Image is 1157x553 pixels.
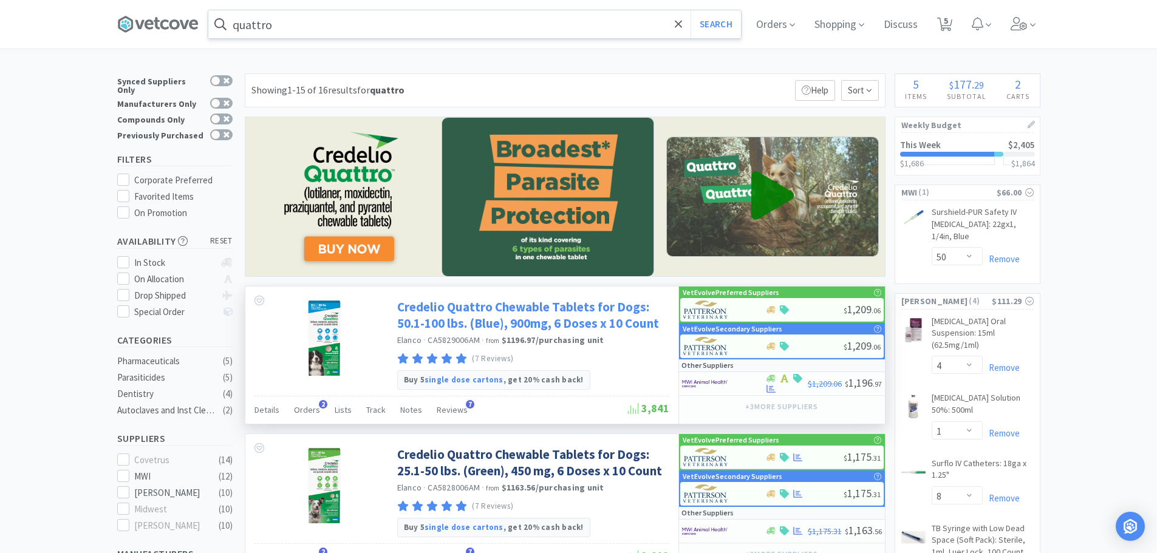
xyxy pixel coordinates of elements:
[400,404,422,415] span: Notes
[219,502,233,517] div: ( 10 )
[872,306,881,315] span: . 06
[219,486,233,500] div: ( 10 )
[681,507,734,518] p: Other Suppliers
[901,525,926,549] img: 3f52ba645d954733abb14e68b58664b5_196265.jpeg
[397,334,422,345] a: Elanco
[219,453,233,467] div: ( 14 )
[134,518,210,533] div: [PERSON_NAME]
[901,460,926,484] img: dcdcbda8f72b46199f7bb70d59a9858b_67092.jpeg
[134,206,233,220] div: On Promotion
[437,404,468,415] span: Reviews
[683,434,779,446] p: VetEvolve Preferred Suppliers
[208,10,741,38] input: Search by item, sku, manufacturer, ingredient, size...
[466,400,474,409] span: 7
[844,302,881,316] span: 1,209
[681,359,734,371] p: Other Suppliers
[285,299,364,378] img: c1aa639b799f452f9b4620ed627a1158_538032.jpg
[397,299,666,332] a: Credelio Quattro Chewable Tablets for Dogs: 50.1-100 lbs. (Blue), 900mg, 6 Doses x 10 Count
[932,316,1034,356] a: [MEDICAL_DATA] Oral Suspension: 15ml (62.5mg/1ml)
[844,450,881,464] span: 1,175
[895,133,1040,175] a: This Week$2,405$1,686$1,864
[117,234,233,248] h5: Availability
[117,114,204,124] div: Compounds Only
[932,392,1034,421] a: [MEDICAL_DATA] Solution 50%: 500ml
[117,354,216,368] div: Pharmaceuticals
[900,140,941,149] h2: This Week
[841,80,879,101] span: Sort
[117,152,233,166] h5: Filters
[117,129,204,140] div: Previously Purchased
[873,379,882,388] span: . 97
[917,186,996,198] span: ( 1 )
[954,76,972,92] span: 177
[932,206,1034,247] a: Surshield-PUR Safety IV [MEDICAL_DATA]: 22gx1, 1/4in, Blue
[682,522,728,540] img: f6b2451649754179b5b4e0c70c3f7cb0_2.png
[739,398,824,415] button: +3more suppliers
[901,117,1034,133] h1: Weekly Budget
[879,19,923,30] a: Discuss
[968,295,992,307] span: ( 4 )
[845,379,848,388] span: $
[117,98,204,108] div: Manufacturers Only
[1008,139,1035,151] span: $2,405
[397,446,666,480] a: Credelio Quattro Chewable Tablets for Dogs: 25.1-50 lbs. (Green), 450 mg, 6 Doses x 10 Count
[397,482,422,493] a: Elanco
[997,186,1034,199] div: $66.00
[844,490,847,499] span: $
[666,137,879,257] img: credquattro_vb_thumbnail.jpg
[117,75,204,94] div: Synced Suppliers Only
[219,518,233,533] div: ( 10 )
[117,370,216,385] div: Parasiticides
[251,83,404,98] div: Showing 1-15 of 16 results
[983,362,1020,373] a: Remove
[134,486,210,500] div: [PERSON_NAME]
[992,294,1033,308] div: $111.29
[486,336,499,345] span: from
[1011,159,1035,168] h3: $
[210,235,233,248] span: reset
[683,337,729,355] img: f5e969b455434c6296c6d81ef179fa71_3.png
[872,453,881,463] span: . 31
[404,522,584,532] strong: Buy 5 , get 20% cash back!
[254,404,279,415] span: Details
[895,90,937,102] h4: Items
[486,484,499,492] span: from
[683,323,782,334] p: VetEvolve Secondary Suppliers
[428,482,480,493] span: CA5828006AM
[1015,158,1035,169] span: 1,864
[366,404,386,415] span: Track
[285,446,364,525] img: c65878d93c134c7a9839054441a46a4a_538024.jpg
[134,453,210,467] div: Covetrus
[901,318,926,342] img: 927aa15bc30e4f938c268ab41272f60d_494029.jpeg
[482,334,484,345] span: ·
[1116,512,1145,541] div: Open Intercom Messenger
[795,80,835,101] p: Help
[425,375,503,385] a: single dose cartons
[683,470,782,482] p: VetEvolve Secondary Suppliers
[845,527,848,536] span: $
[134,173,233,188] div: Corporate Preferred
[844,453,847,463] span: $
[223,403,233,418] div: ( 2 )
[983,492,1020,504] a: Remove
[1015,76,1021,92] span: 2
[901,395,926,419] img: 785d58aa814b4d8ea9379208a526b59c_56167.jpeg
[845,523,882,537] span: 1,163
[134,272,215,287] div: On Allocation
[937,90,997,102] h4: Subtotal
[423,482,426,493] span: ·
[423,334,426,345] span: ·
[223,370,233,385] div: ( 5 )
[683,300,729,319] img: f5e969b455434c6296c6d81ef179fa71_3.png
[357,84,404,96] span: for
[901,186,918,199] span: MWI
[844,339,881,353] span: 1,209
[223,354,233,368] div: ( 5 )
[997,90,1040,102] h4: Carts
[502,482,604,493] strong: $1163.56 / purchasing unit
[370,84,404,96] strong: quattro
[134,469,210,484] div: MWI
[134,288,215,303] div: Drop Shipped
[974,79,984,91] span: 29
[628,401,669,415] span: 3,841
